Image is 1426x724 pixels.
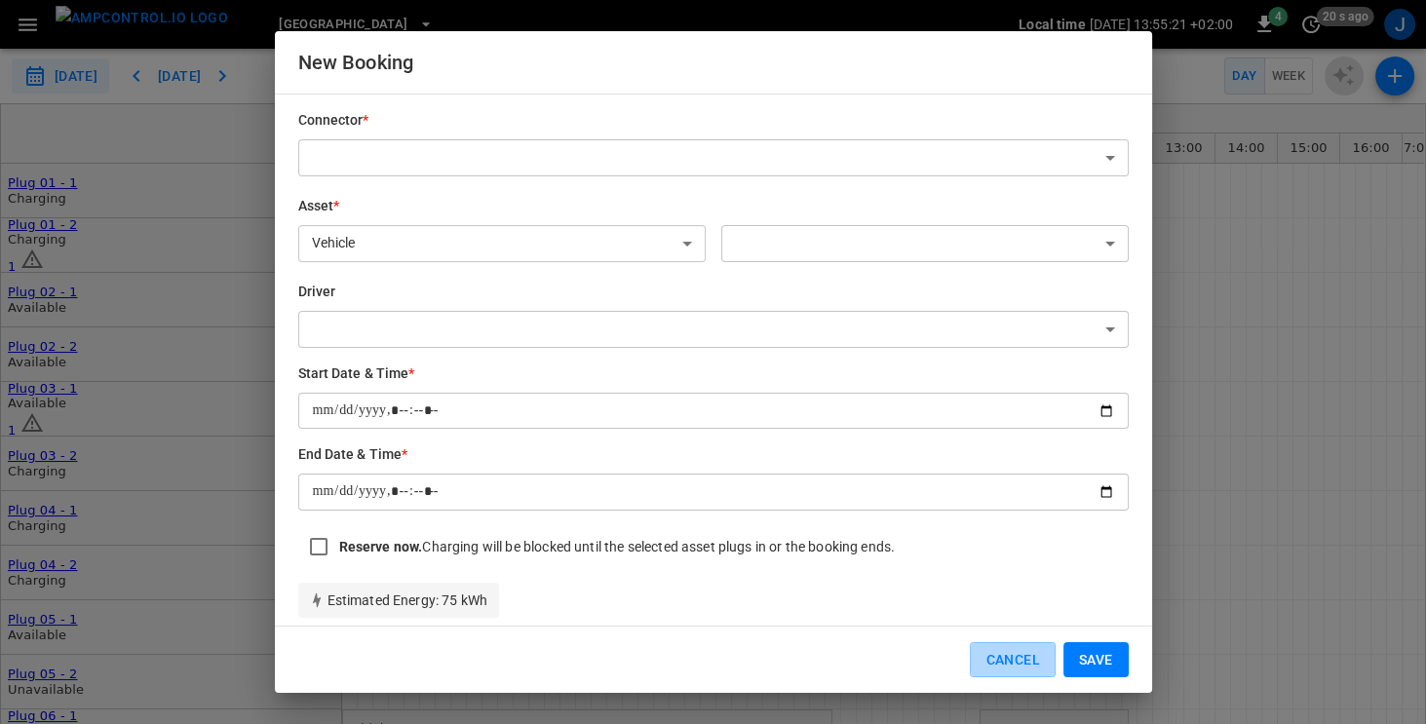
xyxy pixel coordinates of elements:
h2: New Booking [275,31,1152,94]
h6: Start Date & Time [298,363,1129,385]
strong: Reserve now. [339,539,423,554]
div: Vehicle [298,225,706,262]
h6: End Date & Time [298,444,1129,466]
h6: Connector [298,110,1129,132]
div: Charging will be blocked until the selected asset plugs in or the booking ends. [339,537,896,556]
h6: Asset [298,196,706,217]
p: Estimated Energy : 75 kWh [310,591,488,610]
button: Save [1063,642,1129,678]
h6: Driver [298,282,1129,303]
button: Cancel [970,642,1055,678]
